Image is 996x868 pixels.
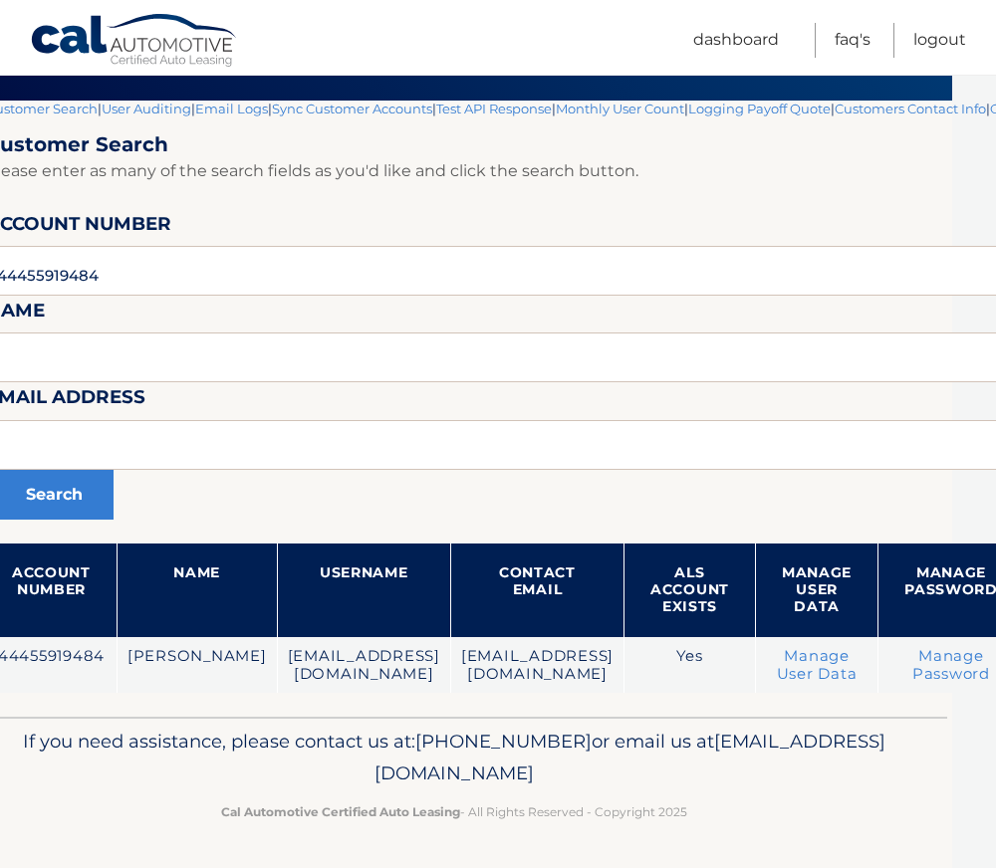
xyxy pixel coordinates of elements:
[117,637,277,694] td: [PERSON_NAME]
[436,101,552,116] a: Test API Response
[835,23,871,58] a: FAQ's
[913,23,966,58] a: Logout
[835,101,986,116] a: Customers Contact Info
[693,23,779,58] a: Dashboard
[30,13,239,71] a: Cal Automotive
[277,637,450,694] td: [EMAIL_ADDRESS][DOMAIN_NAME]
[755,543,877,637] th: Manage User Data
[102,101,191,116] a: User Auditing
[450,637,623,694] td: [EMAIL_ADDRESS][DOMAIN_NAME]
[688,101,831,116] a: Logging Payoff Quote
[450,543,623,637] th: Contact Email
[415,730,592,753] span: [PHONE_NUMBER]
[624,543,756,637] th: ALS Account Exists
[374,730,885,784] span: [EMAIL_ADDRESS][DOMAIN_NAME]
[912,647,990,683] a: Manage Password
[777,647,858,683] a: Manage User Data
[195,101,268,116] a: Email Logs
[272,101,432,116] a: Sync Customer Accounts
[556,101,684,116] a: Monthly User Count
[624,637,756,694] td: Yes
[117,543,277,637] th: Name
[277,543,450,637] th: Username
[221,804,460,819] strong: Cal Automotive Certified Auto Leasing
